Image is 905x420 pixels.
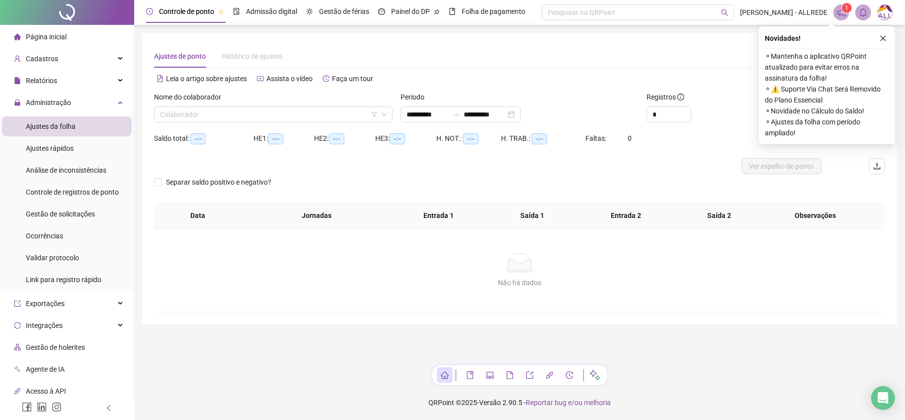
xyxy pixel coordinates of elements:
[306,8,313,15] span: sun
[14,77,21,84] span: file
[329,133,344,144] span: --:--
[26,276,101,284] span: Link para registro rápido
[371,111,377,117] span: filter
[162,177,275,188] span: Separar saldo positivo e negativo?
[486,202,579,229] th: Saída 1
[14,322,21,329] span: sync
[845,4,849,11] span: 1
[218,9,224,15] span: pushpin
[26,144,74,152] span: Ajustes rápidos
[332,75,373,83] span: Faça um tour
[859,8,868,17] span: bell
[871,386,895,410] div: Open Intercom Messenger
[26,166,106,174] span: Análise de inconsistências
[26,343,85,351] span: Gestão de holerites
[765,116,889,138] span: ⚬ Ajustes da folha com período ampliado!
[26,321,63,329] span: Integrações
[436,133,501,144] div: H. NOT.:
[628,134,632,142] span: 0
[392,202,486,229] th: Entrada 1
[14,344,21,351] span: apartment
[14,388,21,395] span: api
[14,33,21,40] span: home
[134,385,905,420] footer: QRPoint © 2025 - 2.90.5 -
[26,232,63,240] span: Ocorrências
[463,133,479,144] span: --:--
[756,202,875,229] th: Observações
[26,254,79,262] span: Validar protocolo
[673,202,766,229] th: Saída 2
[449,8,456,15] span: book
[441,371,449,379] span: home
[26,210,95,218] span: Gestão de solicitações
[22,402,32,412] span: facebook
[26,122,76,130] span: Ajustes da folha
[166,75,247,83] span: Leia o artigo sobre ajustes
[233,8,240,15] span: file-done
[740,7,827,18] span: [PERSON_NAME] - ALLREDE
[268,133,283,144] span: --:--
[566,371,574,379] span: history
[14,99,21,106] span: lock
[157,75,164,82] span: file-text
[765,84,889,105] span: ⚬ ⚠️ Suporte Via Chat Será Removido do Plano Essencial
[462,7,525,15] span: Folha de pagamento
[26,99,71,106] span: Administração
[381,111,387,117] span: down
[253,133,315,144] div: HE 1:
[52,402,62,412] span: instagram
[765,51,889,84] span: ⚬ Mantenha o aplicativo QRPoint atualizado para evitar erros na assinatura da folha!
[585,134,608,142] span: Faltas:
[401,92,431,103] label: Período
[242,202,392,229] th: Jornadas
[26,188,119,196] span: Controle de registros de ponto
[479,399,501,407] span: Versão
[26,55,58,63] span: Cadastros
[166,277,873,288] div: Não há dados
[37,402,47,412] span: linkedin
[526,399,611,407] span: Reportar bug e/ou melhoria
[506,371,514,379] span: file
[501,133,585,144] div: H. TRAB.:
[246,7,297,15] span: Admissão digital
[26,365,65,373] span: Agente de IA
[323,75,329,82] span: history
[105,405,112,412] span: left
[257,75,264,82] span: youtube
[26,387,66,395] span: Acesso à API
[677,94,684,101] span: info-circle
[466,371,474,379] span: book
[486,371,494,379] span: laptop
[26,77,57,85] span: Relatórios
[452,110,460,118] span: swap-right
[842,3,852,13] sup: 1
[526,371,534,379] span: export
[873,162,881,170] span: upload
[154,52,206,60] span: Ajustes de ponto
[14,300,21,307] span: export
[154,92,228,103] label: Nome do colaborador
[190,133,206,144] span: --:--
[390,133,405,144] span: --:--
[837,8,846,17] span: notification
[378,8,385,15] span: dashboard
[579,202,672,229] th: Entrada 2
[880,35,887,42] span: close
[14,55,21,62] span: user-add
[765,105,889,116] span: ⚬ Novidade no Cálculo do Saldo!
[26,33,67,41] span: Página inicial
[878,5,893,20] img: 75003
[315,133,376,144] div: HE 2:
[546,371,554,379] span: api
[159,7,214,15] span: Controle de ponto
[375,133,436,144] div: HE 3:
[222,52,282,60] span: Histórico de ajustes
[434,9,440,15] span: pushpin
[764,210,867,221] span: Observações
[319,7,369,15] span: Gestão de férias
[146,8,153,15] span: clock-circle
[532,133,547,144] span: --:--
[452,110,460,118] span: to
[647,92,684,103] span: Registros
[154,202,242,229] th: Data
